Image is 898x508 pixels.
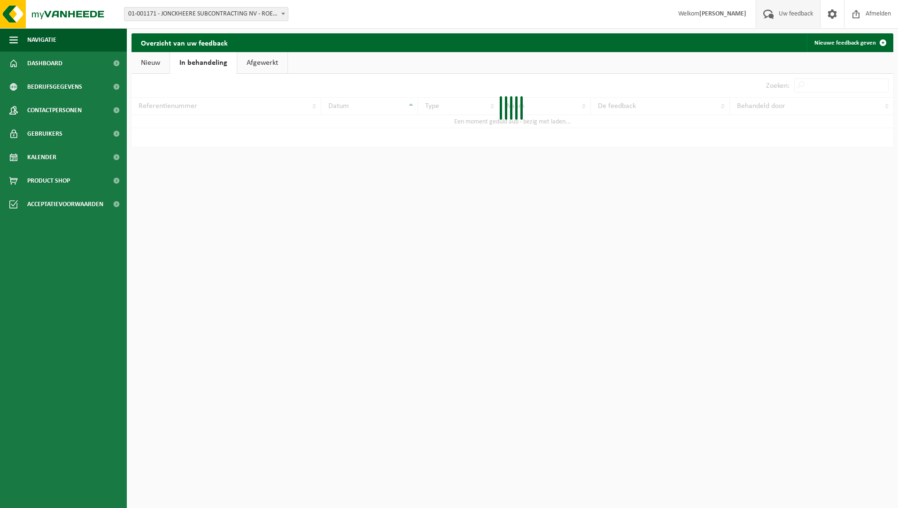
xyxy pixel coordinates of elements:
span: Contactpersonen [27,99,82,122]
span: Product Shop [27,169,70,192]
span: Acceptatievoorwaarden [27,192,103,216]
span: Gebruikers [27,122,62,146]
a: Afgewerkt [237,52,287,74]
span: Dashboard [27,52,62,75]
strong: [PERSON_NAME] [699,10,746,17]
a: Nieuwe feedback geven [807,33,892,52]
span: 01-001171 - JONCKHEERE SUBCONTRACTING NV - ROESELARE [124,8,288,21]
span: 01-001171 - JONCKHEERE SUBCONTRACTING NV - ROESELARE [124,7,288,21]
span: Navigatie [27,28,56,52]
a: In behandeling [170,52,237,74]
a: Nieuw [132,52,170,74]
h2: Overzicht van uw feedback [132,33,237,52]
span: Bedrijfsgegevens [27,75,82,99]
span: Kalender [27,146,56,169]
